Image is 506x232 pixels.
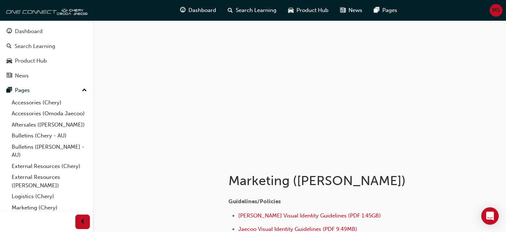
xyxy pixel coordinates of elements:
[228,198,281,205] span: Guidelines/Policies
[9,202,90,213] a: Marketing (Chery)
[3,54,90,68] a: Product Hub
[340,6,346,15] span: news-icon
[9,161,90,172] a: External Resources (Chery)
[3,25,90,38] a: Dashboard
[7,58,12,64] span: car-icon
[9,191,90,202] a: Logistics (Chery)
[15,86,30,95] div: Pages
[15,57,47,65] div: Product Hub
[228,6,233,15] span: search-icon
[7,87,12,94] span: pages-icon
[3,23,90,84] button: DashboardSearch LearningProduct HubNews
[4,3,87,17] img: oneconnect
[348,6,362,15] span: News
[490,4,502,17] button: MS
[222,3,282,18] a: search-iconSearch Learning
[9,108,90,119] a: Accessories (Omoda Jaecoo)
[9,97,90,108] a: Accessories (Chery)
[368,3,403,18] a: pages-iconPages
[7,43,12,50] span: search-icon
[296,6,328,15] span: Product Hub
[15,72,29,80] div: News
[236,6,276,15] span: Search Learning
[9,119,90,131] a: Aftersales ([PERSON_NAME])
[288,6,294,15] span: car-icon
[82,86,87,95] span: up-icon
[3,40,90,53] a: Search Learning
[9,172,90,191] a: External Resources ([PERSON_NAME])
[9,130,90,141] a: Bulletins (Chery - AU)
[80,217,85,227] span: prev-icon
[7,73,12,79] span: news-icon
[188,6,216,15] span: Dashboard
[492,6,500,15] span: MS
[15,42,55,51] div: Search Learning
[282,3,334,18] a: car-iconProduct Hub
[7,28,12,35] span: guage-icon
[374,6,379,15] span: pages-icon
[15,27,43,36] div: Dashboard
[334,3,368,18] a: news-iconNews
[180,6,186,15] span: guage-icon
[3,84,90,97] button: Pages
[9,141,90,161] a: Bulletins ([PERSON_NAME] - AU)
[174,3,222,18] a: guage-iconDashboard
[382,6,397,15] span: Pages
[228,173,451,189] h1: Marketing ([PERSON_NAME])
[238,212,381,219] a: [PERSON_NAME] Visual Identity Guidelines (PDF 1.45GB)
[3,69,90,83] a: News
[481,207,499,225] div: Open Intercom Messenger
